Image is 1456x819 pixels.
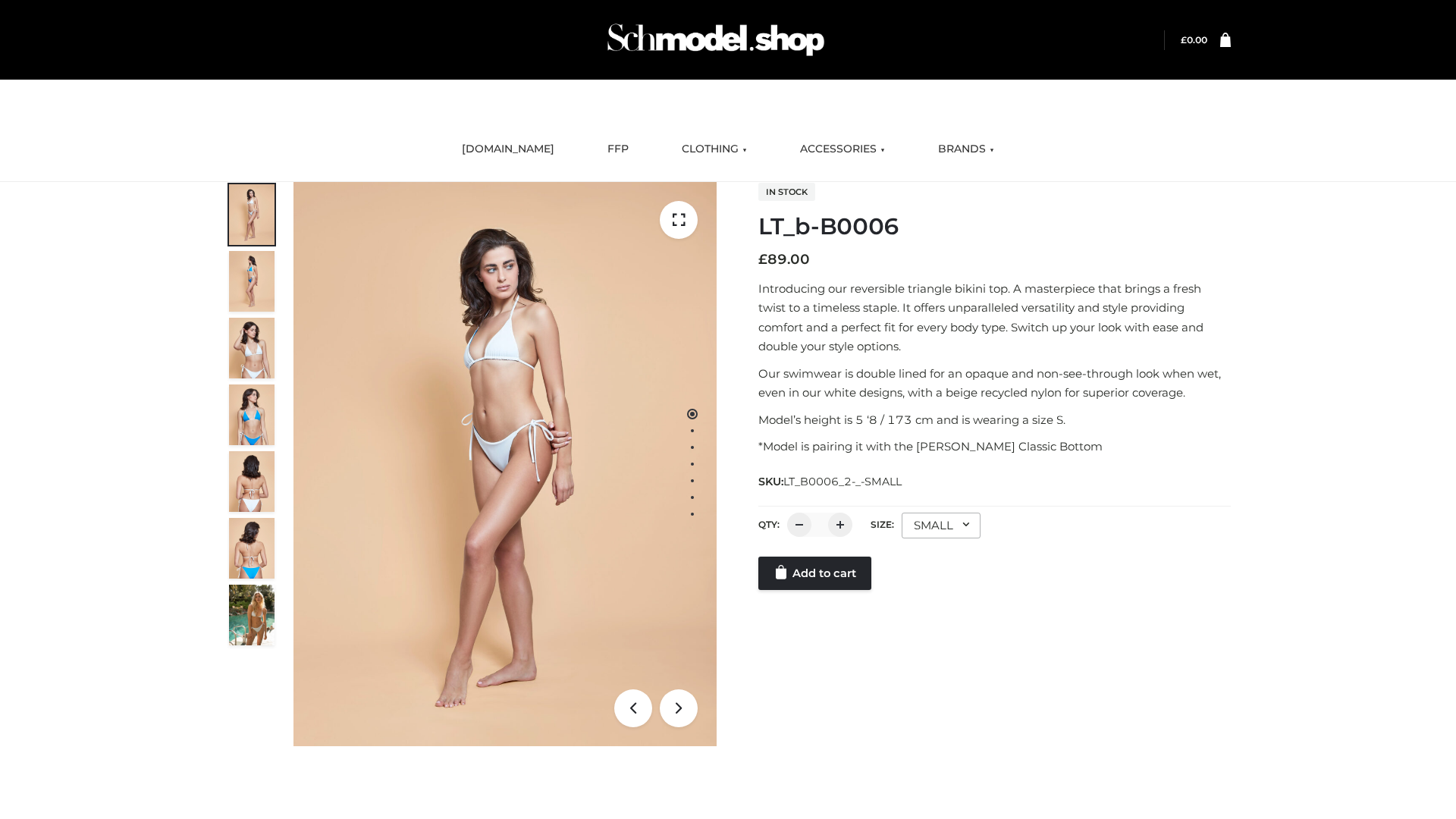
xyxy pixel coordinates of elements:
span: SKU: [758,472,903,491]
label: Size: [871,519,894,530]
img: ArielClassicBikiniTop_CloudNine_AzureSky_OW114ECO_4-scaled.jpg [229,384,275,445]
h1: LT_b-B0006 [758,213,1231,240]
p: Introducing our reversible triangle bikini top. A masterpiece that brings a fresh twist to a time... [758,279,1231,356]
a: Add to cart [758,557,871,590]
img: ArielClassicBikiniTop_CloudNine_AzureSky_OW114ECO_7-scaled.jpg [229,451,275,512]
div: SMALL [902,513,981,538]
bdi: 89.00 [758,251,810,268]
img: ArielClassicBikiniTop_CloudNine_AzureSky_OW114ECO_1 [293,182,717,746]
a: ACCESSORIES [789,133,896,166]
a: CLOTHING [670,133,758,166]
span: In stock [758,183,815,201]
img: Schmodel Admin 964 [602,10,830,70]
img: ArielClassicBikiniTop_CloudNine_AzureSky_OW114ECO_1-scaled.jpg [229,184,275,245]
img: ArielClassicBikiniTop_CloudNine_AzureSky_OW114ECO_3-scaled.jpg [229,318,275,378]
label: QTY: [758,519,780,530]
a: £0.00 [1181,34,1207,45]
span: £ [758,251,767,268]
a: FFP [596,133,640,166]
span: £ [1181,34,1187,45]
a: BRANDS [927,133,1006,166]
img: ArielClassicBikiniTop_CloudNine_AzureSky_OW114ECO_2-scaled.jpg [229,251,275,312]
a: [DOMAIN_NAME] [450,133,566,166]
p: Our swimwear is double lined for an opaque and non-see-through look when wet, even in our white d... [758,364,1231,403]
img: Arieltop_CloudNine_AzureSky2.jpg [229,585,275,645]
span: LT_B0006_2-_-SMALL [783,475,902,488]
img: ArielClassicBikiniTop_CloudNine_AzureSky_OW114ECO_8-scaled.jpg [229,518,275,579]
p: *Model is pairing it with the [PERSON_NAME] Classic Bottom [758,437,1231,457]
p: Model’s height is 5 ‘8 / 173 cm and is wearing a size S. [758,410,1231,430]
bdi: 0.00 [1181,34,1207,45]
